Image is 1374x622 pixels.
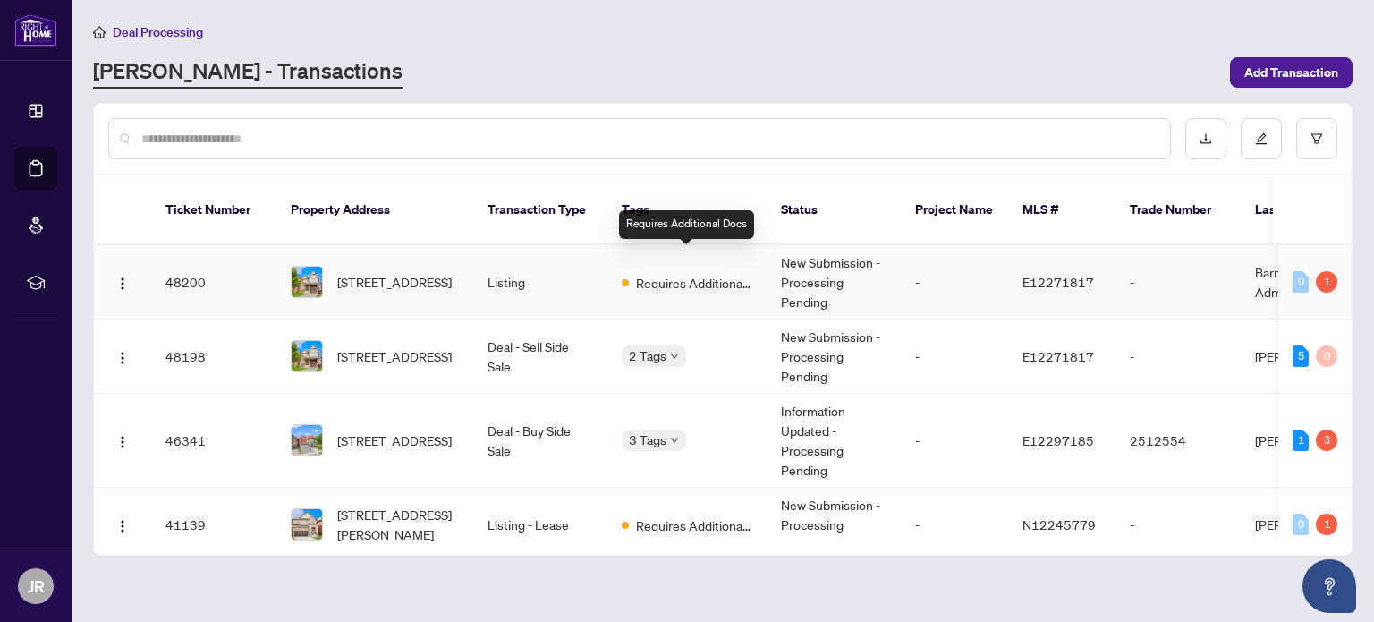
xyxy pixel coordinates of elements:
button: Logo [108,510,137,539]
span: down [670,352,679,361]
td: - [901,488,1008,562]
span: edit [1255,132,1268,145]
img: Logo [115,519,130,533]
span: JR [28,574,45,599]
td: - [1115,245,1241,320]
span: [STREET_ADDRESS] [337,430,452,450]
button: edit [1241,118,1282,159]
span: Requires Additional Docs [636,515,752,535]
td: Listing [473,245,607,320]
button: download [1185,118,1226,159]
td: 48198 [151,320,276,394]
th: Tags [607,175,767,245]
td: Deal - Sell Side Sale [473,320,607,394]
td: - [901,320,1008,394]
div: 0 [1316,345,1337,367]
button: Open asap [1302,559,1356,613]
button: Add Transaction [1230,57,1353,88]
th: Property Address [276,175,473,245]
td: 41139 [151,488,276,562]
td: 48200 [151,245,276,320]
td: Deal - Buy Side Sale [473,394,607,488]
span: filter [1310,132,1323,145]
img: Logo [115,277,130,291]
img: thumbnail-img [292,341,322,371]
td: - [901,394,1008,488]
th: Ticket Number [151,175,276,245]
button: Logo [108,268,137,296]
img: logo [14,13,57,47]
span: E12297185 [1022,432,1094,448]
th: Status [767,175,901,245]
img: thumbnail-img [292,509,322,540]
span: download [1200,132,1212,145]
span: E12271817 [1022,348,1094,364]
div: 0 [1293,271,1309,293]
span: [STREET_ADDRESS] [337,346,452,366]
td: Listing - Lease [473,488,607,562]
span: 2 Tags [629,345,666,366]
td: - [1115,320,1241,394]
a: [PERSON_NAME] - Transactions [93,56,403,89]
div: 1 [1316,271,1337,293]
th: Trade Number [1115,175,1241,245]
th: MLS # [1008,175,1115,245]
button: filter [1296,118,1337,159]
div: 5 [1293,345,1309,367]
td: - [901,245,1008,320]
td: - [1115,488,1241,562]
div: 0 [1293,514,1309,535]
td: New Submission - Processing Pending [767,488,901,562]
img: thumbnail-img [292,425,322,456]
div: Requires Additional Docs [619,210,754,239]
span: Requires Additional Docs [636,273,752,293]
span: N12245779 [1022,516,1096,533]
div: 1 [1293,430,1309,451]
span: Deal Processing [113,24,203,40]
td: New Submission - Processing Pending [767,320,901,394]
th: Project Name [901,175,1008,245]
span: Add Transaction [1244,58,1338,87]
span: [STREET_ADDRESS][PERSON_NAME] [337,505,459,544]
td: 46341 [151,394,276,488]
div: 1 [1316,514,1337,535]
td: 2512554 [1115,394,1241,488]
img: Logo [115,435,130,449]
span: [STREET_ADDRESS] [337,272,452,292]
span: 3 Tags [629,430,666,450]
span: home [93,26,106,38]
button: Logo [108,426,137,455]
span: down [670,436,679,445]
img: thumbnail-img [292,267,322,297]
img: Logo [115,351,130,365]
div: 3 [1316,430,1337,451]
span: E12271817 [1022,274,1094,290]
th: Transaction Type [473,175,607,245]
td: Information Updated - Processing Pending [767,394,901,488]
td: New Submission - Processing Pending [767,245,901,320]
button: Logo [108,342,137,371]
